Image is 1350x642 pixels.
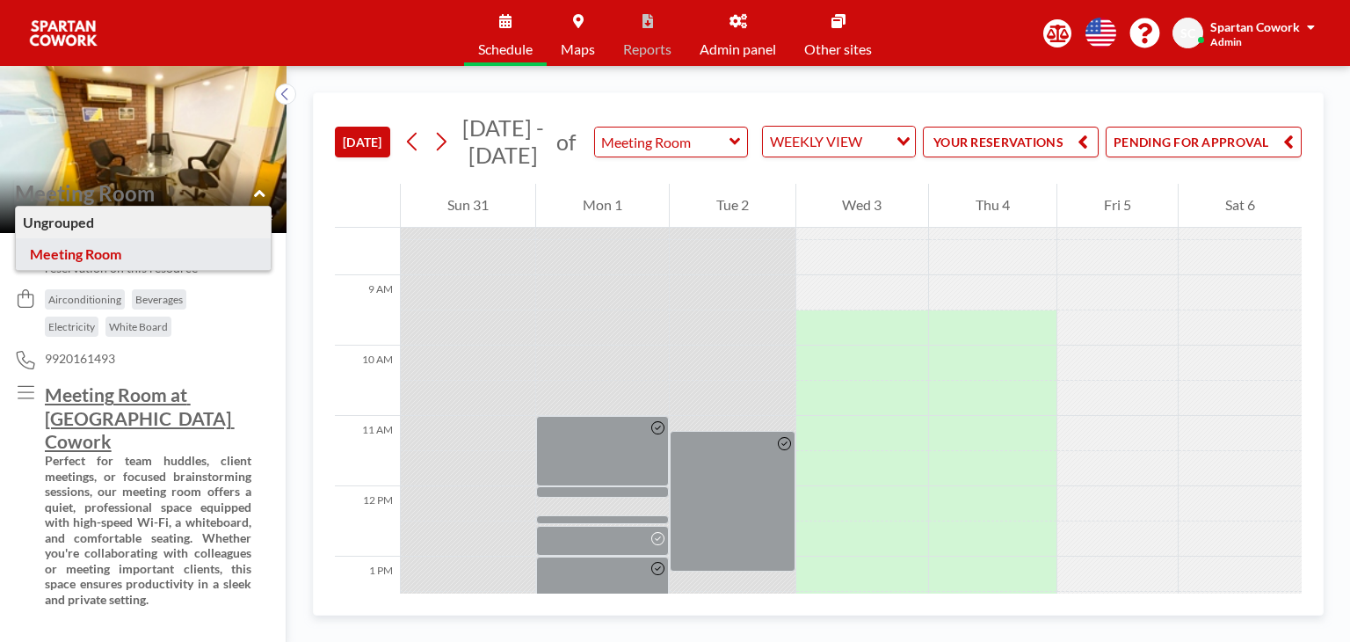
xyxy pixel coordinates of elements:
[1179,184,1302,228] div: Sat 6
[16,238,271,270] div: Meeting Room
[335,416,400,486] div: 11 AM
[335,557,400,627] div: 1 PM
[763,127,915,157] div: Search for option
[135,293,183,306] span: Beverages
[923,127,1099,157] button: YOUR RESERVATIONS
[536,184,669,228] div: Mon 1
[804,42,872,56] span: Other sites
[335,205,400,275] div: 8 AM
[335,275,400,346] div: 9 AM
[335,346,400,416] div: 10 AM
[109,320,168,333] span: White Board
[556,128,576,156] span: of
[766,130,866,153] span: WEEKLY VIEW
[700,42,776,56] span: Admin panel
[45,383,235,452] u: Meeting Room at [GEOGRAPHIC_DATA] Cowork
[45,351,115,367] span: 9920161493
[929,184,1056,228] div: Thu 4
[15,180,254,206] input: Meeting Room
[335,486,400,557] div: 12 PM
[867,130,886,153] input: Search for option
[48,320,95,333] span: Electricity
[462,114,544,168] span: [DATE] - [DATE]
[45,453,254,607] strong: Perfect for team huddles, client meetings, or focused brainstorming sessions, our meeting room of...
[16,207,271,238] div: Ungrouped
[595,128,729,157] input: Meeting Room
[670,184,795,228] div: Tue 2
[14,207,101,224] span: Floor: Third Flo...
[28,16,98,51] img: organization-logo
[796,184,929,228] div: Wed 3
[623,42,671,56] span: Reports
[401,184,535,228] div: Sun 31
[48,293,121,306] span: Airconditioning
[561,42,595,56] span: Maps
[1210,35,1242,48] span: Admin
[335,127,390,157] button: [DATE]
[1106,127,1302,157] button: PENDING FOR APPROVAL
[1057,184,1178,228] div: Fri 5
[1180,26,1195,41] span: SC
[1210,19,1300,34] span: Spartan Cowork
[478,42,533,56] span: Schedule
